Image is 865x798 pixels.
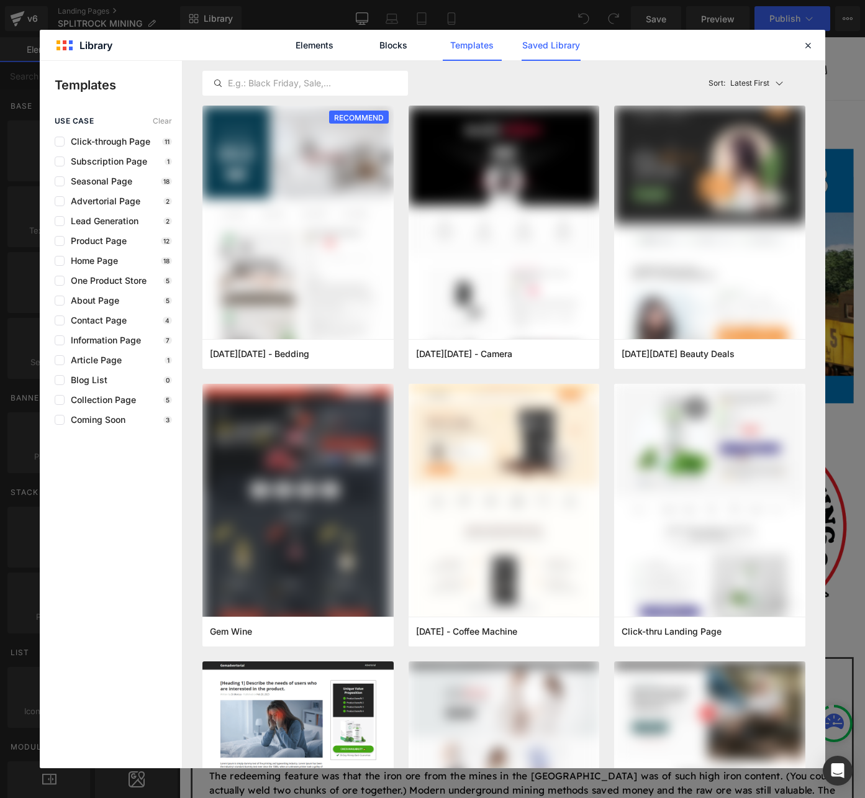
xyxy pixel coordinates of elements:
p: 1 [165,158,172,165]
p: 7 [163,337,172,344]
span: Home Page [65,256,118,266]
span: Contact Page [65,315,127,325]
span: Sort: [709,79,725,88]
p: 3 [163,416,172,424]
p: 5 [163,396,172,404]
button: Latest FirstSort:Latest First [704,71,806,96]
p: Templates [55,76,182,94]
a: Saved Library [522,30,581,61]
p: 18 [161,178,172,185]
p: 11 [162,138,172,145]
p: 1 [165,356,172,364]
span: Home [235,20,260,31]
p: Latest First [730,78,769,89]
img: 415fe324-69a9-4270-94dc-8478512c9daa.png [202,384,394,640]
a: Templates [443,30,502,61]
b: States of Operation: MN [22,520,283,548]
a: Advanced Purchase [268,17,364,35]
b: Era: 1969 [22,553,120,580]
span: Collection Page [65,395,136,405]
a: FAQ [415,34,446,52]
span: use case [55,117,94,125]
font: The Splitrock Mining Company was formed in [DATE]. The soft iron ore in [US_STATE]’s iron ranges ... [33,740,718,784]
span: Information Page [65,335,141,345]
p: 2 [163,217,172,225]
span: Click-thru Landing Page [622,626,722,637]
b: Location: [GEOGRAPHIC_DATA], [GEOGRAPHIC_DATA] [22,455,378,515]
span: Seasonal Page [65,176,132,186]
span: Subscription Page [65,156,147,166]
p: 5 [163,297,172,304]
span: Freelance Hub [312,37,373,48]
b: Owner: [PERSON_NAME] [22,422,298,450]
h1: About the Splitrock Mining Company [24,694,728,720]
a: Freelance Hub [306,34,379,52]
img: bb39deda-7990-40f7-8e83-51ac06fbe917.png [614,106,805,362]
span: Advertorial Page [65,196,140,206]
span: Click-through Page [65,137,150,147]
a: N Freight Cars [450,17,523,35]
span: N Freight Cars [456,20,517,31]
span: Product Page [65,236,127,246]
span: HO Freight Cars [373,20,441,31]
span: Coming Soon [65,415,125,425]
span: Blog [387,37,406,48]
span: Black Friday Beauty Deals [622,348,735,360]
div: Open Intercom Messenger [823,756,853,786]
span: About Page [65,296,119,306]
p: 4 [163,317,172,324]
p: 2 [163,197,172,205]
span: Black Friday - Camera [416,348,512,360]
p: 5 [163,277,172,284]
a: Home [229,17,266,35]
a: Blocks [364,30,423,61]
a: Elements [285,30,344,61]
img: Home Shops LLC [34,9,189,60]
span: FAQ [421,37,440,48]
span: Gem Wine [210,626,252,637]
a: Blog [381,34,412,52]
span: Thanksgiving - Coffee Machine [416,626,517,637]
span: RECOMMEND [329,111,389,125]
input: E.g.: Black Friday, Sale,... [203,76,407,91]
span: One Product Store [65,276,147,286]
span: Article Page [65,355,122,365]
span: Clear [153,117,172,125]
p: 18 [161,257,172,265]
span: Cyber Monday - Bedding [210,348,309,360]
b: Reporting Mark: SMRX [22,586,270,613]
p: 0 [163,376,172,384]
a: HO Freight Cars [367,17,447,35]
span: Lead Generation [65,216,138,226]
span: Blog List [65,375,107,385]
p: 12 [161,237,172,245]
b: Scale: HO [22,618,126,645]
span: Advanced Purchase [274,20,358,31]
